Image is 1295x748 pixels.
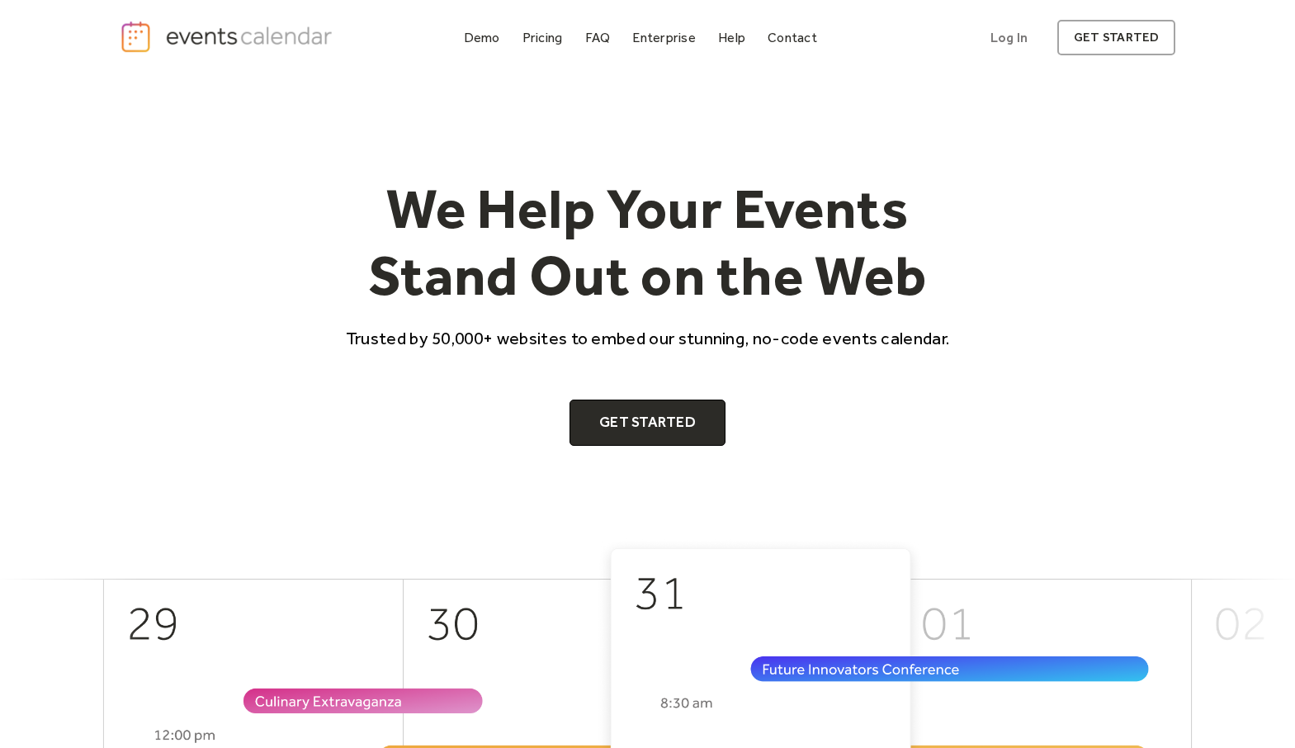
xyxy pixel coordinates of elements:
[331,326,965,350] p: Trusted by 50,000+ websites to embed our stunning, no-code events calendar.
[632,33,695,42] div: Enterprise
[457,26,507,49] a: Demo
[711,26,752,49] a: Help
[464,33,500,42] div: Demo
[718,33,745,42] div: Help
[974,20,1044,55] a: Log In
[522,33,563,42] div: Pricing
[626,26,702,49] a: Enterprise
[585,33,611,42] div: FAQ
[579,26,617,49] a: FAQ
[570,400,725,446] a: Get Started
[768,33,817,42] div: Contact
[331,175,965,310] h1: We Help Your Events Stand Out on the Web
[1057,20,1175,55] a: get started
[516,26,570,49] a: Pricing
[761,26,824,49] a: Contact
